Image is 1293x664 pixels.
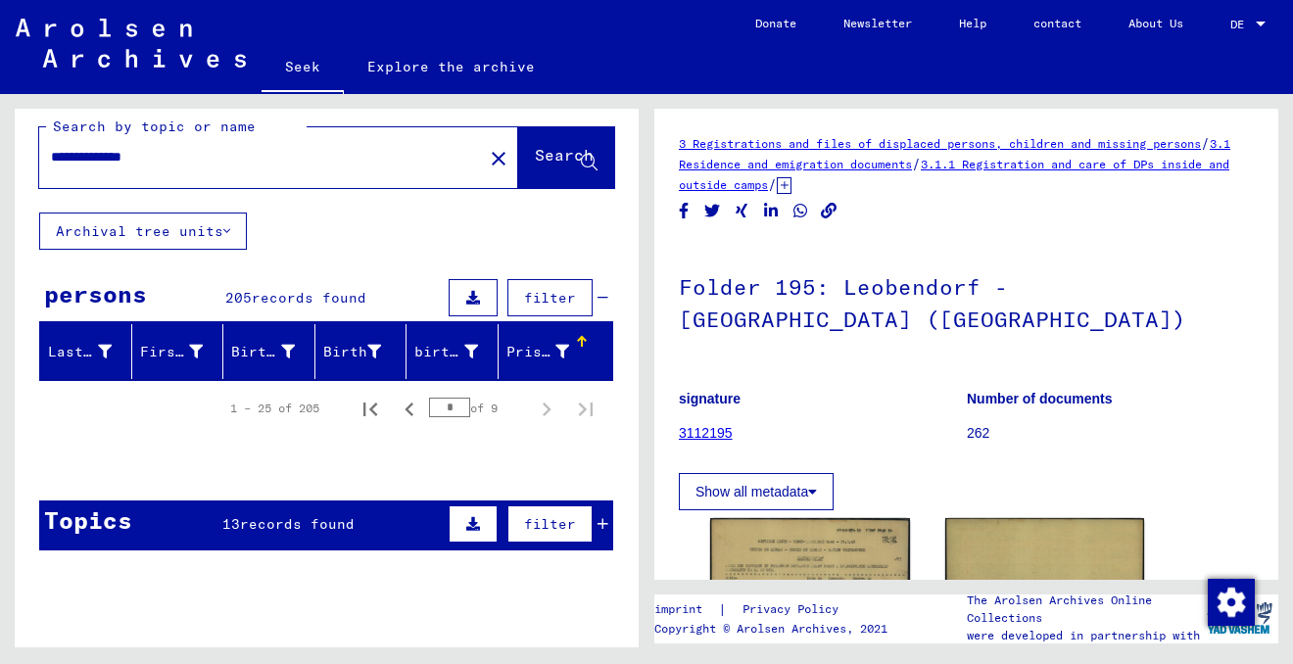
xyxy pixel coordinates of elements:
font: Privacy Policy [742,601,838,616]
font: 205 [225,289,252,307]
font: Copyright © Arolsen Archives, 2021 [654,621,887,636]
font: Show all metadata [695,484,808,499]
div: Birth [323,336,407,367]
font: Last name [48,343,127,360]
font: / [768,175,777,193]
font: signature [679,391,741,406]
button: Clear [479,138,518,177]
font: First name [140,343,228,360]
button: Share on Xing [732,199,752,223]
div: First name [140,336,228,367]
button: Share on WhatsApp [790,199,811,223]
button: First page [351,389,390,428]
button: Archival tree units [39,213,247,250]
button: Share on Facebook [674,199,694,223]
img: Change consent [1208,579,1255,626]
font: Newsletter [843,16,912,30]
font: were developed in partnership with [967,628,1200,642]
font: contact [1033,16,1081,30]
font: Search by topic or name [53,118,256,135]
font: imprint [654,601,702,616]
mat-header-cell: Last name [40,324,132,379]
font: 1 – 25 of 205 [230,401,319,415]
mat-header-cell: Birth [315,324,407,379]
button: Next page [527,389,566,428]
font: records found [252,289,366,307]
font: 13 [222,515,240,533]
a: Explore the archive [344,43,558,90]
font: Search [535,145,594,165]
font: / [1201,134,1210,152]
mat-header-cell: birth date [407,324,499,379]
font: of 9 [470,401,498,415]
font: Help [959,16,986,30]
font: Donate [755,16,796,30]
font: Topics [44,505,132,535]
font: Archival tree units [56,222,223,240]
button: Search [518,127,614,188]
a: Privacy Policy [727,599,862,620]
font: Birth [323,343,367,360]
font: 262 [967,425,989,441]
button: Last page [566,389,605,428]
font: birth date [414,343,503,360]
button: Share on Twitter [702,199,723,223]
mat-header-cell: First name [132,324,224,379]
font: Seek [285,58,320,75]
a: 3112195 [679,425,733,441]
button: filter [507,279,593,316]
font: filter [524,515,576,533]
div: Prisoner # [506,336,595,367]
button: Copy link [819,199,839,223]
font: Number of documents [967,391,1113,406]
button: Previous page [390,389,429,428]
font: Prisoner # [506,343,595,360]
mat-header-cell: Birth name [223,324,315,379]
button: Share on LinkedIn [761,199,782,223]
font: persons [44,279,147,308]
font: filter [524,289,576,307]
button: Show all metadata [679,473,834,510]
mat-icon: close [487,147,510,170]
img: Arolsen_neg.svg [16,19,246,68]
font: Explore the archive [367,58,535,75]
a: 3.1.1 Registration and care of DPs inside and outside camps [679,157,1229,192]
a: Seek [262,43,344,94]
font: DE [1230,17,1244,31]
button: filter [507,505,593,543]
div: Last name [48,336,136,367]
div: birth date [414,336,503,367]
a: 3 Registrations and files of displaced persons, children and missing persons [679,136,1201,151]
font: records found [240,515,355,533]
img: yv_logo.png [1203,593,1276,642]
font: About Us [1128,16,1183,30]
font: | [718,600,727,618]
div: Birth name [231,336,319,367]
font: Folder 195: Leobendorf - [GEOGRAPHIC_DATA] ([GEOGRAPHIC_DATA]) [679,273,1186,333]
font: / [912,155,921,172]
a: imprint [654,599,718,620]
mat-header-cell: Prisoner # [499,324,613,379]
font: Birth name [231,343,319,360]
